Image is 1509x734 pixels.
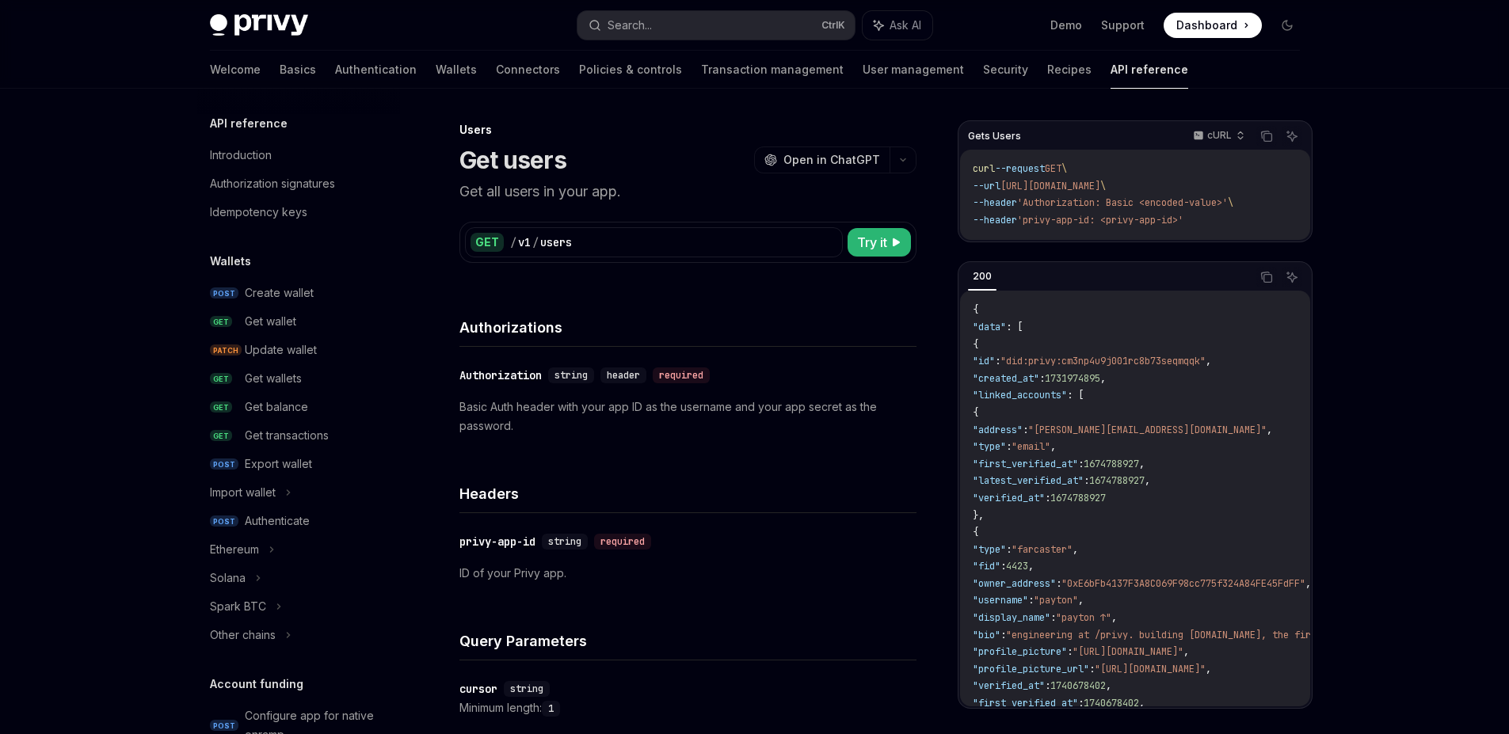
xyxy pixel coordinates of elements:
[1006,440,1012,453] span: :
[863,11,932,40] button: Ask AI
[1006,560,1028,572] span: 4423
[1275,13,1300,38] button: Toggle dark mode
[197,364,400,393] a: GETGet wallets
[973,372,1039,385] span: "created_at"
[245,340,317,359] div: Update wallet
[548,535,581,548] span: string
[973,594,1028,607] span: "username"
[1073,645,1183,658] span: "[URL][DOMAIN_NAME]"
[1061,162,1067,175] span: \
[983,51,1028,89] a: Security
[459,483,916,504] h4: Headers
[210,569,246,588] div: Solana
[857,233,887,252] span: Try it
[973,509,984,522] span: },
[210,373,232,385] span: GET
[245,283,314,302] div: Create wallet
[1061,577,1305,590] span: "0xE6bFb4137F3A8C069F98cc775f324A84FE45FdFF"
[890,17,921,33] span: Ask AI
[1006,543,1012,556] span: :
[1267,424,1272,436] span: ,
[973,162,995,175] span: curl
[197,198,400,226] a: Idempotency keys
[1028,594,1034,607] span: :
[968,267,996,286] div: 200
[1045,492,1050,504] span: :
[459,181,916,203] p: Get all users in your app.
[1282,126,1302,146] button: Ask AI
[1000,629,1006,641] span: :
[1006,321,1023,333] span: : [
[594,534,651,550] div: required
[197,393,400,421] a: GETGet balance
[1106,679,1111,692] span: ,
[197,307,400,336] a: GETGet wallet
[1067,389,1084,401] span: : [
[459,681,497,697] div: cursor
[1164,13,1262,38] a: Dashboard
[973,424,1023,436] span: "address"
[973,440,1006,453] span: "type"
[1050,17,1082,33] a: Demo
[518,234,531,250] div: v1
[973,458,1078,470] span: "first_verified_at"
[973,180,1000,192] span: --url
[1176,17,1237,33] span: Dashboard
[554,369,588,382] span: string
[1028,424,1267,436] span: "[PERSON_NAME][EMAIL_ADDRESS][DOMAIN_NAME]"
[510,683,543,695] span: string
[1045,162,1061,175] span: GET
[1045,372,1100,385] span: 1731974895
[1050,440,1056,453] span: ,
[245,454,312,473] div: Export wallet
[245,312,296,331] div: Get wallet
[848,228,911,257] button: Try it
[1100,180,1106,192] span: \
[542,701,560,717] code: 1
[1067,645,1073,658] span: :
[496,51,560,89] a: Connectors
[459,317,916,338] h4: Authorizations
[210,597,266,616] div: Spark BTC
[1039,372,1045,385] span: :
[210,458,238,470] span: POST
[1184,123,1252,150] button: cURL
[973,214,1017,226] span: --header
[973,526,978,538] span: {
[1047,51,1092,89] a: Recipes
[973,389,1067,401] span: "linked_accounts"
[1000,180,1100,192] span: [URL][DOMAIN_NAME]
[607,369,640,382] span: header
[1111,51,1188,89] a: API reference
[821,19,845,32] span: Ctrl K
[459,122,916,138] div: Users
[459,698,916,717] div: Minimum length:
[436,51,477,89] a: Wallets
[1111,611,1117,624] span: ,
[1045,679,1050,692] span: :
[973,679,1045,692] span: "verified_at"
[210,401,232,413] span: GET
[197,141,400,169] a: Introduction
[1228,196,1233,209] span: \
[579,51,682,89] a: Policies & controls
[1056,577,1061,590] span: :
[995,355,1000,367] span: :
[973,697,1078,709] span: "first_verified_at"
[459,534,535,550] div: privy-app-id
[197,279,400,307] a: POSTCreate wallet
[863,51,964,89] a: User management
[210,515,238,527] span: POST
[210,720,238,732] span: POST
[1050,679,1106,692] span: 1740678402
[471,233,504,252] div: GET
[245,512,310,531] div: Authenticate
[968,130,1021,143] span: Gets Users
[1056,611,1111,624] span: "payton ↑"
[1206,663,1211,675] span: ,
[335,51,417,89] a: Authentication
[1139,458,1145,470] span: ,
[1084,458,1139,470] span: 1674788927
[973,492,1045,504] span: "verified_at"
[245,369,302,388] div: Get wallets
